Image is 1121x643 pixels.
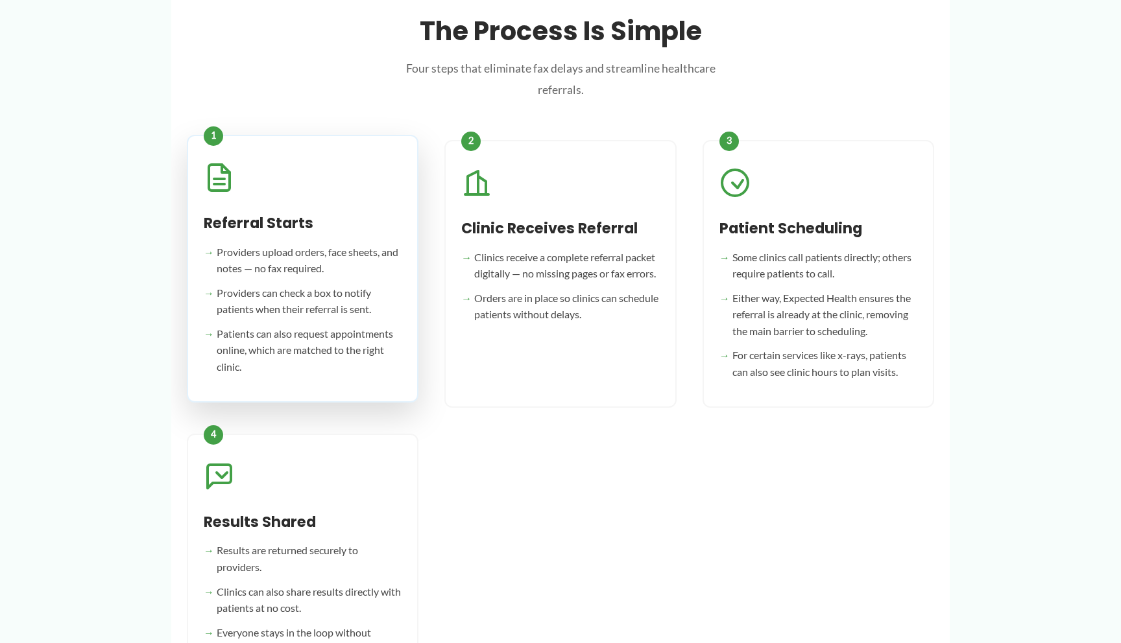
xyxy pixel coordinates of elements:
h3: Referral Starts [204,214,402,233]
li: For certain services like x-rays, patients can also see clinic hours to plan visits. [719,347,917,380]
p: Four steps that eliminate fax delays and streamline healthcare referrals. [398,58,723,100]
li: Results are returned securely to providers. [204,542,402,575]
li: Clinics can also share results directly with patients at no cost. [204,583,402,616]
li: Providers upload orders, face sheets, and notes — no fax required. [204,244,402,277]
li: Either way, Expected Health ensures the referral is already at the clinic, removing the main barr... [719,290,917,340]
li: Orders are in place so clinics can schedule patients without delays. [461,290,659,323]
h3: Clinic Receives Referral [461,219,659,238]
li: Clinics receive a complete referral packet digitally — no missing pages or fax errors. [461,249,659,282]
h3: Patient Scheduling [719,219,917,238]
h2: The Process is Simple [187,14,934,48]
li: Providers can check a box to notify patients when their referral is sent. [204,285,402,318]
li: Patients can also request appointments online, which are matched to the right clinic. [204,325,402,375]
li: Some clinics call patients directly; others require patients to call. [719,249,917,282]
h3: Results Shared [204,513,402,532]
